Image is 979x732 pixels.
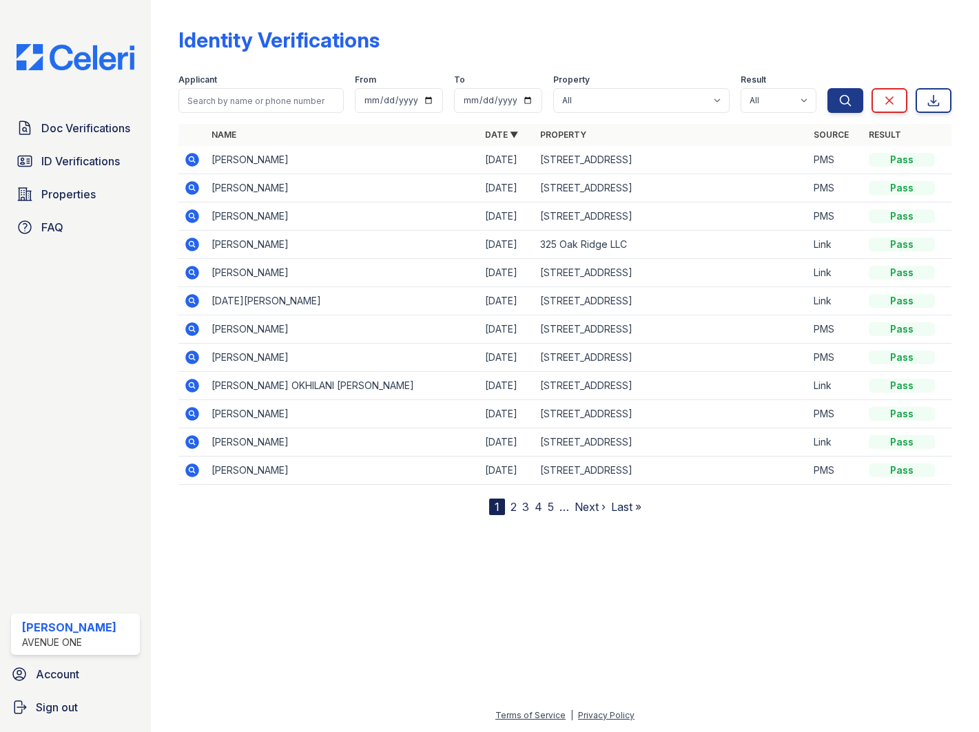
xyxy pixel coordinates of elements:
a: Property [540,129,586,140]
div: Pass [869,407,935,421]
div: Pass [869,379,935,393]
div: Pass [869,153,935,167]
label: Applicant [178,74,217,85]
td: [PERSON_NAME] [206,400,480,428]
span: Doc Verifications [41,120,130,136]
td: [PERSON_NAME] [206,344,480,372]
label: Property [553,74,590,85]
div: Pass [869,322,935,336]
div: 1 [489,499,505,515]
div: Pass [869,435,935,449]
span: FAQ [41,219,63,236]
td: [STREET_ADDRESS] [535,344,808,372]
td: [PERSON_NAME] [206,146,480,174]
div: Pass [869,238,935,251]
td: [STREET_ADDRESS] [535,259,808,287]
td: Link [808,231,863,259]
td: [PERSON_NAME] [206,174,480,202]
a: ID Verifications [11,147,140,175]
td: Link [808,372,863,400]
td: [DATE] [480,174,535,202]
span: … [559,499,569,515]
div: | [570,710,573,720]
a: Sign out [6,693,145,721]
div: Pass [869,266,935,280]
a: Account [6,660,145,688]
div: Avenue One [22,636,116,649]
td: PMS [808,146,863,174]
td: [PERSON_NAME] [206,315,480,344]
td: [STREET_ADDRESS] [535,146,808,174]
td: [DATE] [480,344,535,372]
td: [STREET_ADDRESS] [535,315,808,344]
td: [DATE] [480,146,535,174]
a: Properties [11,180,140,208]
td: [PERSON_NAME] [206,202,480,231]
td: PMS [808,315,863,344]
div: Identity Verifications [178,28,380,52]
span: Sign out [36,699,78,715]
a: Doc Verifications [11,114,140,142]
td: [STREET_ADDRESS] [535,428,808,457]
td: [STREET_ADDRESS] [535,202,808,231]
a: 4 [535,500,542,514]
label: From [355,74,376,85]
label: To [454,74,465,85]
a: Next › [575,500,606,514]
td: [STREET_ADDRESS] [535,457,808,485]
div: Pass [869,463,935,477]
span: Account [36,666,79,682]
td: [DATE] [480,400,535,428]
label: Result [741,74,766,85]
a: Result [869,129,901,140]
td: [STREET_ADDRESS] [535,287,808,315]
a: Date ▼ [485,129,518,140]
td: [DATE] [480,315,535,344]
a: 3 [522,500,529,514]
td: Link [808,259,863,287]
td: Link [808,287,863,315]
td: PMS [808,344,863,372]
img: CE_Logo_Blue-a8612792a0a2168367f1c8372b55b34899dd931a85d93a1a3d3e32e68fde9ad4.png [6,44,145,70]
a: FAQ [11,213,140,241]
a: Privacy Policy [578,710,635,720]
td: Link [808,428,863,457]
td: [DATE] [480,287,535,315]
td: [PERSON_NAME] [206,231,480,259]
div: Pass [869,209,935,223]
td: [PERSON_NAME] OKHILANI [PERSON_NAME] [206,372,480,400]
td: [PERSON_NAME] [206,457,480,485]
td: [DATE] [480,202,535,231]
input: Search by name or phone number [178,88,344,113]
td: 325 Oak Ridge LLC [535,231,808,259]
span: Properties [41,186,96,202]
td: [STREET_ADDRESS] [535,400,808,428]
td: PMS [808,174,863,202]
div: [PERSON_NAME] [22,619,116,636]
td: [DATE] [480,372,535,400]
td: PMS [808,202,863,231]
td: [DATE] [480,428,535,457]
a: Source [814,129,849,140]
span: ID Verifications [41,153,120,169]
td: [DATE][PERSON_NAME] [206,287,480,315]
td: [PERSON_NAME] [206,428,480,457]
td: [STREET_ADDRESS] [535,372,808,400]
td: [DATE] [480,231,535,259]
td: PMS [808,457,863,485]
td: [STREET_ADDRESS] [535,174,808,202]
a: 5 [548,500,554,514]
a: Terms of Service [495,710,566,720]
div: Pass [869,294,935,308]
td: [DATE] [480,259,535,287]
div: Pass [869,181,935,195]
td: PMS [808,400,863,428]
div: Pass [869,351,935,364]
td: [PERSON_NAME] [206,259,480,287]
a: Name [212,129,236,140]
a: 2 [511,500,517,514]
td: [DATE] [480,457,535,485]
a: Last » [611,500,641,514]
